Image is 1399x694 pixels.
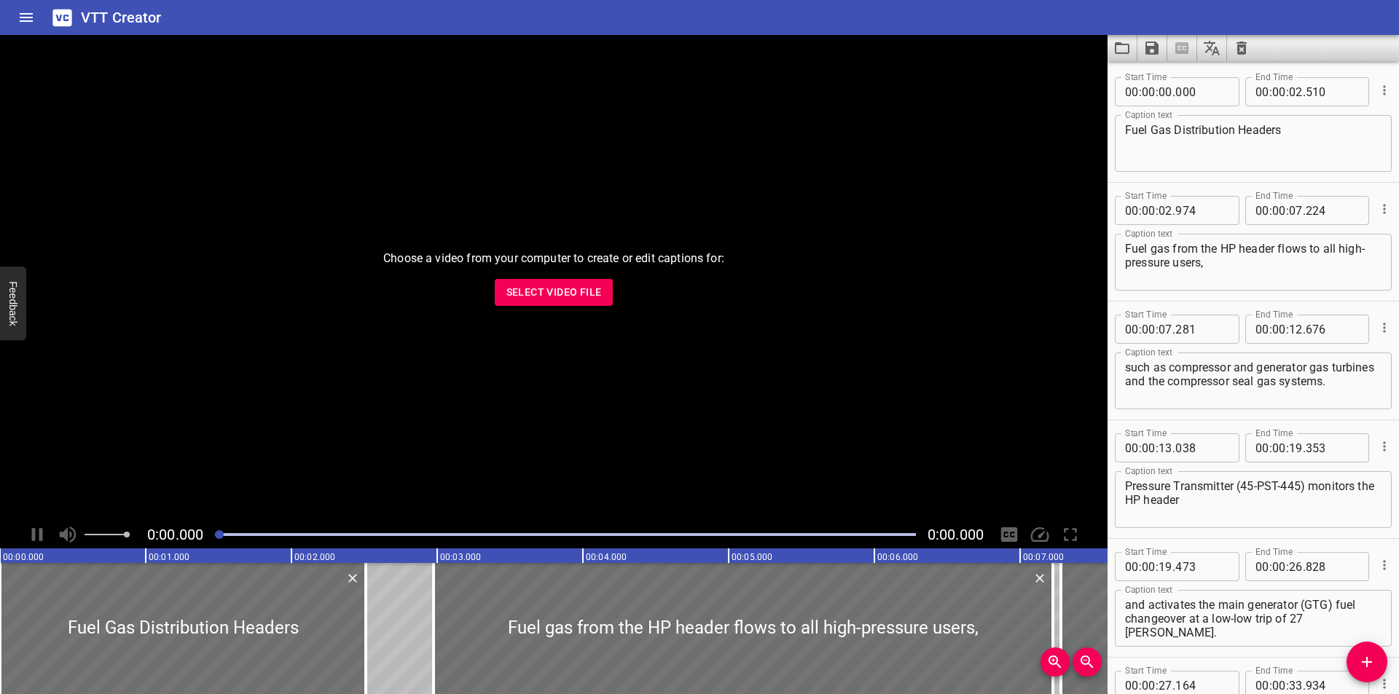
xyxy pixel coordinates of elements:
input: 00 [1125,196,1139,225]
input: 224 [1306,196,1359,225]
input: 07 [1289,196,1303,225]
span: : [1139,552,1142,581]
span: Current Time [147,526,203,543]
input: 07 [1159,315,1172,344]
span: : [1156,433,1159,462]
textarea: such as compressor and generator gas turbines and the compressor seal gas systems. [1125,360,1382,402]
input: 19 [1289,433,1303,462]
text: 00:01.000 [149,552,189,562]
div: Toggle Full Screen [1057,521,1084,548]
button: Cue Options [1375,81,1394,100]
button: Save captions to file [1137,35,1167,61]
input: 00 [1272,552,1286,581]
span: : [1286,552,1289,581]
div: Delete Cue [343,569,360,588]
input: 00 [1125,77,1139,106]
span: : [1156,196,1159,225]
input: 13 [1159,433,1172,462]
text: 00:07.000 [1023,552,1064,562]
textarea: Pressure Transmitter (45-PST-445) monitors the HP header [1125,479,1382,521]
span: . [1303,433,1306,462]
svg: Translate captions [1203,39,1220,57]
button: Delete [343,569,362,588]
button: Cue Options [1375,437,1394,456]
svg: Clear captions [1233,39,1250,57]
button: Clear captions [1227,35,1256,61]
div: Cue Options [1375,190,1392,228]
span: Select Video File [506,283,602,301]
div: Play progress [215,533,916,536]
span: : [1156,552,1159,581]
text: 00:00.000 [3,552,44,562]
div: Cue Options [1375,71,1392,109]
span: : [1269,433,1272,462]
span: : [1139,315,1142,344]
input: 00 [1142,552,1156,581]
input: 00 [1272,315,1286,344]
button: Translate captions [1197,35,1227,61]
input: 02 [1289,77,1303,106]
span: : [1139,196,1142,225]
button: Delete [1030,569,1049,588]
button: Cue Options [1375,674,1394,693]
input: 974 [1175,196,1228,225]
textarea: Fuel gas from the HP header flows to all high-pressure users, [1125,242,1382,283]
div: Playback Speed [1026,521,1054,548]
input: 12 [1289,315,1303,344]
input: 26 [1289,552,1303,581]
input: 473 [1175,552,1228,581]
input: 00 [1125,315,1139,344]
p: Choose a video from your computer to create or edit captions for: [383,250,724,267]
text: 00:04.000 [586,552,627,562]
button: Zoom In [1041,647,1070,677]
span: . [1172,315,1175,344]
textarea: and activates the main generator (GTG) fuel changeover at a low-low trip of 27 [PERSON_NAME]. [1125,598,1382,639]
input: 353 [1306,433,1359,462]
div: Cue Options [1375,427,1392,465]
span: . [1172,77,1175,106]
input: 00 [1255,196,1269,225]
input: 00 [1272,196,1286,225]
input: 038 [1175,433,1228,462]
input: 00 [1255,433,1269,462]
div: Cue Options [1375,309,1392,347]
span: . [1172,552,1175,581]
input: 00 [1159,77,1172,106]
h6: VTT Creator [81,6,162,29]
input: 19 [1159,552,1172,581]
span: . [1172,433,1175,462]
input: 00 [1272,433,1286,462]
input: 00 [1125,552,1139,581]
input: 00 [1142,315,1156,344]
button: Cue Options [1375,318,1394,337]
input: 00 [1272,77,1286,106]
span: : [1269,196,1272,225]
button: Load captions from file [1108,35,1137,61]
input: 828 [1306,552,1359,581]
input: 00 [1142,196,1156,225]
span: : [1156,315,1159,344]
input: 02 [1159,196,1172,225]
span: . [1303,77,1306,106]
svg: Save captions to file [1143,39,1161,57]
input: 00 [1255,315,1269,344]
text: 00:05.000 [732,552,772,562]
span: . [1303,315,1306,344]
div: Hide/Show Captions [995,521,1023,548]
svg: Load captions from file [1113,39,1131,57]
button: Zoom Out [1073,647,1102,677]
button: Select Video File [495,279,614,306]
input: 510 [1306,77,1359,106]
span: : [1269,315,1272,344]
input: 676 [1306,315,1359,344]
input: 00 [1255,552,1269,581]
span: : [1156,77,1159,106]
span: : [1269,552,1272,581]
span: : [1286,315,1289,344]
input: 000 [1175,77,1228,106]
span: Video Duration [928,526,984,543]
span: : [1269,77,1272,106]
text: 00:02.000 [294,552,335,562]
span: Select a video in the pane to the left, then you can automatically extract captions. [1167,35,1197,61]
span: : [1286,196,1289,225]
